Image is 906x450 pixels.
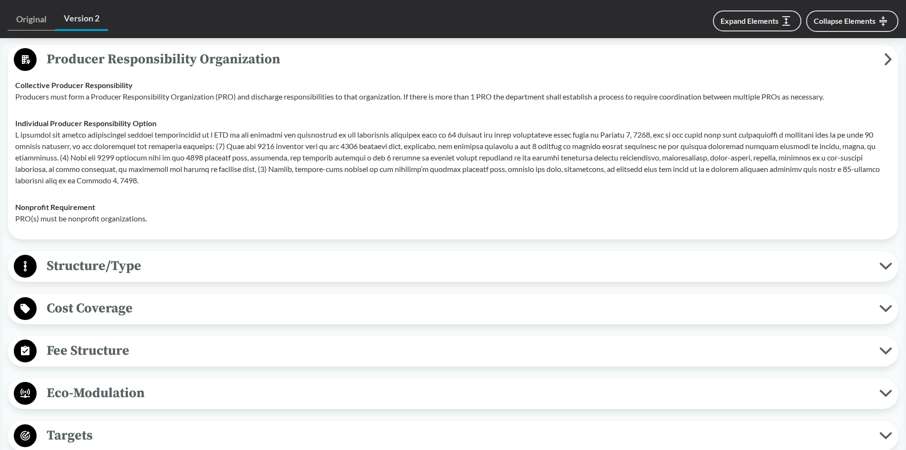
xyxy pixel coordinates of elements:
p: Producers must form a Producer Responsibility Organization (PRO) and discharge responsibilities t... [15,91,891,102]
strong: Collective Producer Responsibility [15,80,133,90]
span: Fee Structure [37,340,879,361]
button: Fee Structure [11,339,895,363]
strong: Individual Producer Responsibility Option [15,119,156,128]
span: Structure/Type [37,255,879,277]
button: Structure/Type [11,254,895,279]
strong: Nonprofit Requirement [15,202,95,211]
span: Producer Responsibility Organization [37,49,884,70]
button: Expand Elements [713,10,801,31]
p: L ipsumdol sit ametco adipiscingel seddoei temporincidid ut l ETD ma ali enimadmi ven quisnostrud... [15,129,891,186]
span: Cost Coverage [37,298,879,319]
button: Collapse Elements [806,10,898,32]
span: Targets [37,425,879,446]
button: Eco-Modulation [11,381,895,406]
button: Producer Responsibility Organization [11,48,895,72]
p: PRO(s) must be nonprofit organizations. [15,213,891,224]
a: Version 2 [55,8,108,31]
a: Original [8,9,55,30]
button: Targets [11,424,895,448]
span: Eco-Modulation [37,382,879,404]
button: Cost Coverage [11,297,895,321]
